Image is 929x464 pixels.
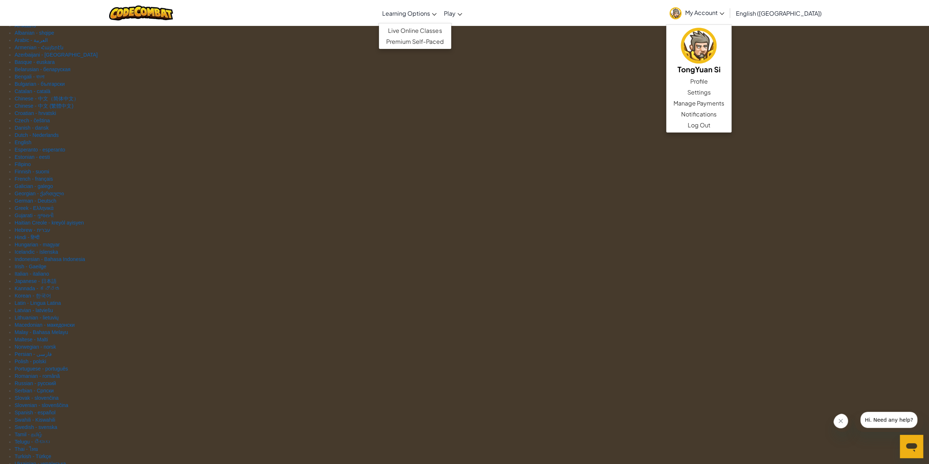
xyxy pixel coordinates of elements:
a: German - Deutsch [15,198,56,204]
a: Settings [666,87,732,98]
a: Kannada - ಕನ್ನಡ [15,285,60,291]
a: Finnish - suomi [15,169,49,175]
img: CodeCombat logo [109,5,173,20]
a: Premium Self-Paced [379,36,451,47]
a: Malay - Bahasa Melayu [15,329,68,335]
a: Basque - euskara [15,59,55,65]
a: Catalan - català [15,88,50,94]
a: Indonesian - Bahasa Indonesia [15,256,85,262]
a: TongYuan Si [666,27,732,76]
img: avatar [681,28,717,64]
h5: TongYuan Si [673,64,724,75]
a: Albanian - shqipe [15,30,54,36]
a: Croatian - hrvatski [15,110,56,116]
a: Slovenian - slovenščina [15,402,68,408]
a: Haitian Creole - kreyòl ayisyen [15,220,84,226]
a: Swahili - Kiswahili [15,417,55,423]
a: Tamil - தமிழ் [15,432,42,437]
img: avatar [669,7,682,19]
a: Russian - русский [15,380,56,386]
a: Hindi - हिन्दी [15,234,39,240]
a: Hungarian - magyar [15,242,60,248]
a: Swedish - svenska [15,424,57,430]
a: Dutch - Nederlands [15,132,59,138]
a: Learning Options [379,3,440,23]
a: Chinese - 中文（简体中文） [15,96,79,101]
a: Galician - galego [15,183,53,189]
a: Italian - italiano [15,271,49,277]
span: Play [444,9,456,17]
a: Georgian - ქართული [15,191,64,196]
a: Log Out [666,120,732,131]
a: Esperanto - esperanto [15,147,65,153]
a: Gujarati - ગુજરાતી [15,212,54,218]
a: Play [440,3,466,23]
a: Arabic - ‎‫العربية‬‎ [15,37,48,43]
a: Latin - Lingua Latina [15,300,61,306]
a: Telugu - తెలుగు [15,439,50,445]
a: Thai - ไทย [15,446,38,452]
a: Notifications [666,109,732,120]
a: Filipino [15,161,31,167]
iframe: Message from company [855,412,923,432]
a: Danish - dansk [15,125,49,131]
a: Maltese - Malti [15,337,48,342]
iframe: Close message [833,414,852,432]
a: Live Online Classes [379,25,451,36]
a: Belarusian - беларуская [15,66,70,72]
a: Spanish - español [15,410,55,415]
a: Korean - 한국어 [15,293,51,299]
a: Czech - čeština [15,118,50,123]
a: Portuguese - português [15,366,68,372]
a: Turkish - Türkçe [15,453,51,459]
span: My Account [685,9,724,16]
a: Bengali - বাংলা [15,74,45,80]
a: Profile [666,76,732,87]
iframe: Button to launch messaging window [900,435,923,458]
a: French - français [15,176,53,182]
a: Irish - Gaeilge [15,264,46,269]
a: Japanese - 日本語 [15,278,57,284]
a: Norwegian - norsk [15,344,56,350]
a: Icelandic - íslenska [15,249,58,255]
a: Manage Payments [666,98,732,109]
a: Serbian - Српски [15,388,54,394]
span: Notifications [681,110,717,119]
a: English ([GEOGRAPHIC_DATA]) [732,3,825,23]
a: Hebrew - ‎‫עברית‬‎ [15,227,50,233]
a: Lithuanian - lietuvių [15,315,59,321]
a: Azerbaijani - [GEOGRAPHIC_DATA] [15,52,97,58]
a: Polish - polski [15,358,46,364]
a: Latvian - latviešu [15,307,53,313]
a: English [15,139,31,145]
a: Greek - Ελληνικά [15,205,54,211]
a: Bulgarian - български [15,81,65,87]
a: Armenian - Հայերէն [15,45,64,50]
a: Slovak - slovenčina [15,395,59,401]
a: Romanian - română [15,373,60,379]
span: Learning Options [382,9,430,17]
a: Chinese - 中文 (繁體中文) [15,103,73,109]
a: Estonian - eesti [15,154,50,160]
a: Persian - ‎‫فارسی‬‎ [15,351,52,357]
a: Macedonian - македонски [15,322,75,328]
span: English ([GEOGRAPHIC_DATA]) [736,9,822,17]
a: My Account [666,1,728,24]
